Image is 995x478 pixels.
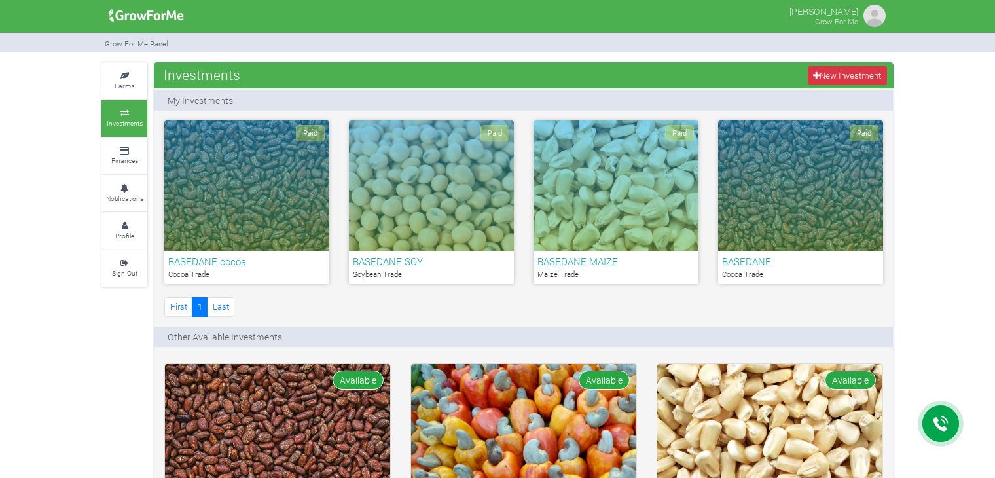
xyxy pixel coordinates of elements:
[168,330,282,344] p: Other Available Investments
[164,297,192,316] a: First
[168,255,325,267] h6: BASEDANE cocoa
[349,120,514,284] a: Paid BASEDANE SOY Soybean Trade
[107,119,143,128] small: Investments
[164,297,234,316] nav: Page Navigation
[537,269,695,280] p: Maize Trade
[101,213,147,249] a: Profile
[168,269,325,280] p: Cocoa Trade
[579,371,630,390] span: Available
[192,297,208,316] a: 1
[722,255,879,267] h6: BASEDANE
[789,3,858,18] p: [PERSON_NAME]
[101,175,147,211] a: Notifications
[115,81,134,90] small: Farms
[537,255,695,267] h6: BASEDANE MAIZE
[353,255,510,267] h6: BASEDANE SOY
[106,194,143,203] small: Notifications
[101,250,147,286] a: Sign Out
[850,125,878,141] span: Paid
[115,231,134,240] small: Profile
[718,120,883,284] a: Paid BASEDANE Cocoa Trade
[160,62,244,88] span: Investments
[722,269,879,280] p: Cocoa Trade
[111,156,138,165] small: Finances
[825,371,876,390] span: Available
[534,120,698,284] a: Paid BASEDANE MAIZE Maize Trade
[353,269,510,280] p: Soybean Trade
[168,94,233,107] p: My Investments
[665,125,694,141] span: Paid
[861,3,888,29] img: growforme image
[480,125,509,141] span: Paid
[815,16,858,26] small: Grow For Me
[808,66,887,85] a: New Investment
[296,125,325,141] span: Paid
[101,138,147,174] a: Finances
[101,100,147,136] a: Investments
[105,39,168,48] small: Grow For Me Panel
[112,268,137,278] small: Sign Out
[101,63,147,99] a: Farms
[104,3,189,29] img: growforme image
[207,297,234,316] a: Last
[164,120,329,284] a: Paid BASEDANE cocoa Cocoa Trade
[333,371,384,390] span: Available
